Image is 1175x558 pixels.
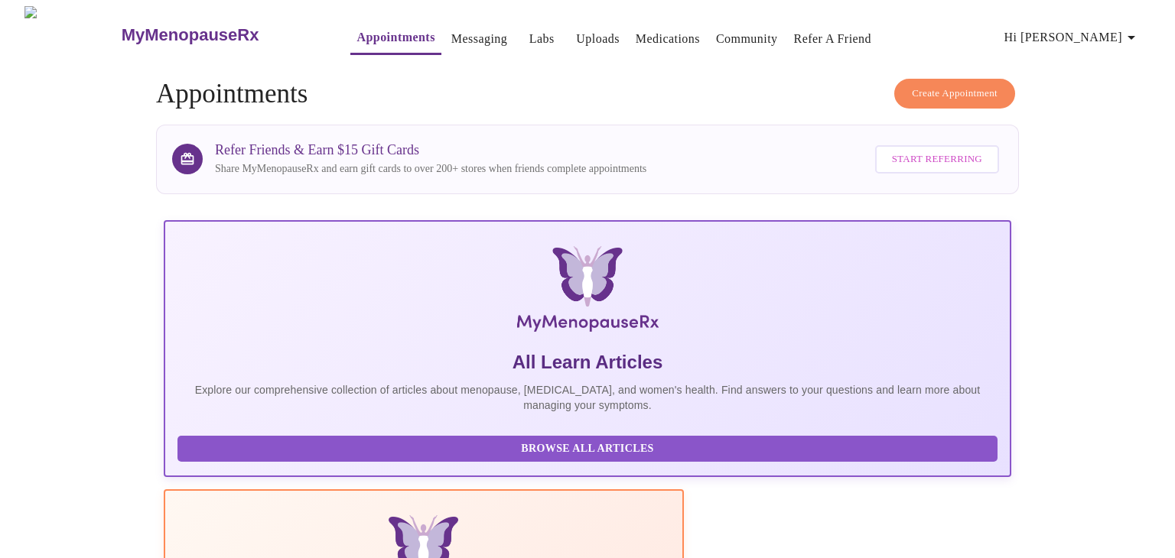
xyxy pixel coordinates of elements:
span: Browse All Articles [193,440,982,459]
button: Refer a Friend [788,24,878,54]
button: Messaging [445,24,513,54]
a: Start Referring [871,138,1003,181]
button: Community [710,24,784,54]
span: Hi [PERSON_NAME] [1004,27,1141,48]
span: Start Referring [892,151,982,168]
a: Medications [636,28,700,50]
button: Hi [PERSON_NAME] [998,22,1147,53]
a: Community [716,28,778,50]
a: Browse All Articles [177,441,1001,454]
button: Appointments [350,22,441,55]
button: Labs [517,24,566,54]
p: Share MyMenopauseRx and earn gift cards to over 200+ stores when friends complete appointments [215,161,646,177]
a: Labs [529,28,555,50]
span: Create Appointment [912,85,998,102]
a: MyMenopauseRx [119,8,320,62]
p: Explore our comprehensive collection of articles about menopause, [MEDICAL_DATA], and women's hea... [177,382,998,413]
button: Browse All Articles [177,436,998,462]
button: Start Referring [875,145,999,174]
h3: MyMenopauseRx [122,25,259,45]
a: Refer a Friend [794,28,872,50]
button: Create Appointment [894,79,1015,109]
button: Uploads [570,24,626,54]
a: Messaging [451,28,507,50]
img: MyMenopauseRx Logo [24,6,119,63]
h5: All Learn Articles [177,350,998,375]
a: Uploads [576,28,620,50]
img: MyMenopauseRx Logo [304,246,870,338]
h4: Appointments [156,79,1019,109]
h3: Refer Friends & Earn $15 Gift Cards [215,142,646,158]
button: Medications [630,24,706,54]
a: Appointments [356,27,435,48]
